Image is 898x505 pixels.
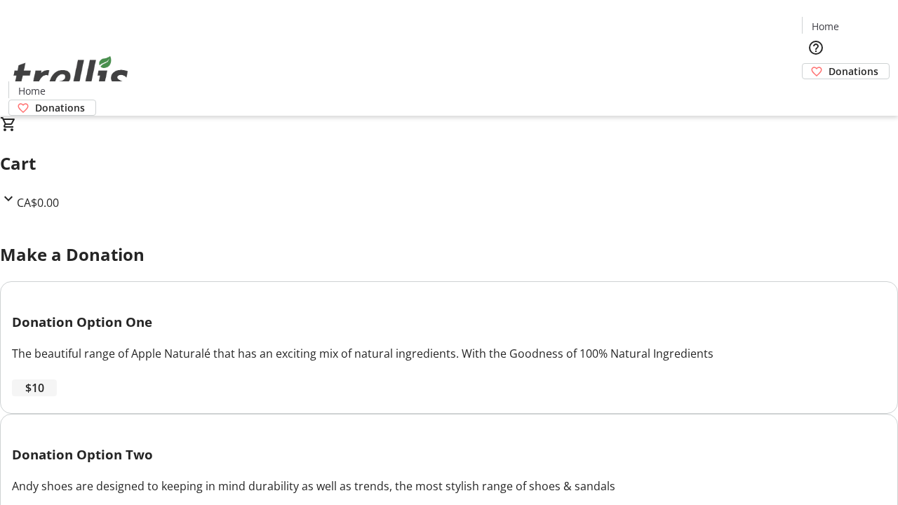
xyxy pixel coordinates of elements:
[12,445,886,464] h3: Donation Option Two
[829,64,878,79] span: Donations
[17,195,59,210] span: CA$0.00
[9,83,54,98] a: Home
[802,63,890,79] a: Donations
[802,34,830,62] button: Help
[12,478,886,494] div: Andy shoes are designed to keeping in mind durability as well as trends, the most stylish range o...
[12,379,57,396] button: $10
[8,41,133,111] img: Orient E2E Organization Vg49iMFUsy's Logo
[803,19,847,34] a: Home
[25,379,44,396] span: $10
[12,345,886,362] div: The beautiful range of Apple Naturalé that has an exciting mix of natural ingredients. With the G...
[35,100,85,115] span: Donations
[18,83,46,98] span: Home
[8,100,96,116] a: Donations
[812,19,839,34] span: Home
[802,79,830,107] button: Cart
[12,312,886,332] h3: Donation Option One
